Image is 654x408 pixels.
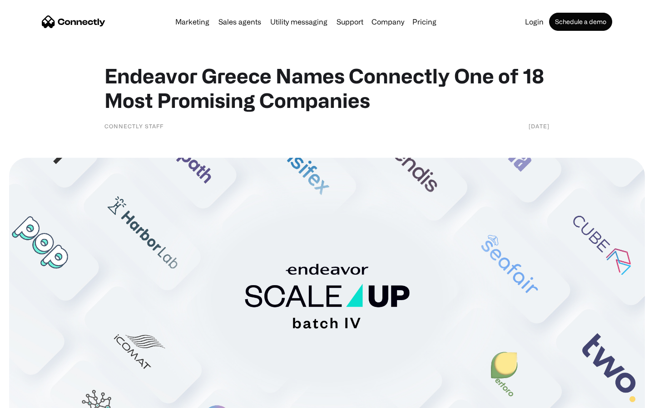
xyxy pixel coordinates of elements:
[521,18,547,25] a: Login
[372,15,404,28] div: Company
[104,121,163,131] div: Connectly Staff
[104,63,550,112] h1: Endeavor Greece Names Connectly One of 18 Most Promising Companies
[333,18,367,25] a: Support
[549,13,612,31] a: Schedule a demo
[9,392,54,405] aside: Language selected: English
[529,121,550,131] div: [DATE]
[172,18,213,25] a: Marketing
[18,392,54,405] ul: Language list
[409,18,440,25] a: Pricing
[215,18,265,25] a: Sales agents
[267,18,331,25] a: Utility messaging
